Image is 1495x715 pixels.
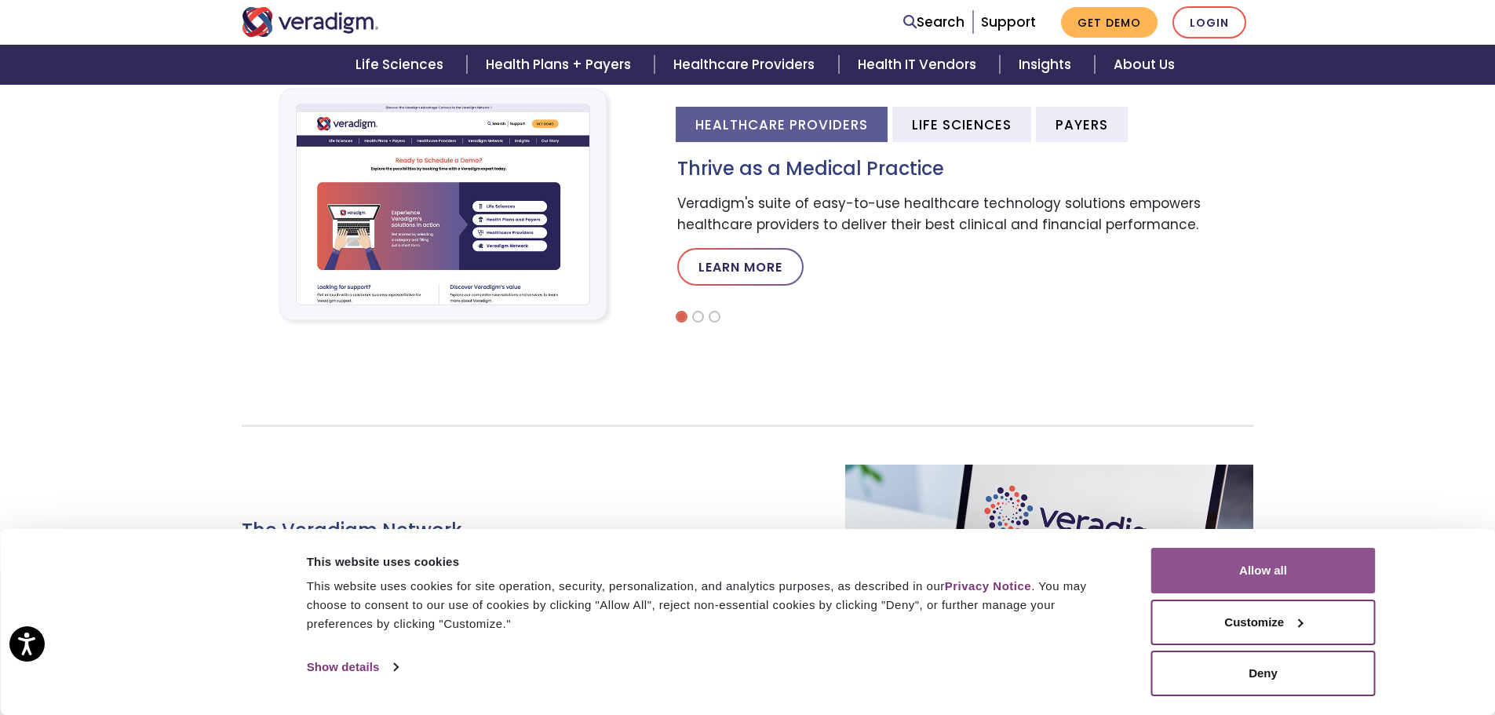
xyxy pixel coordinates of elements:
button: Allow all [1151,548,1376,593]
iframe: Drift Chat Widget [1194,602,1476,696]
a: Health IT Vendors [839,45,1000,85]
h3: Thrive as a Medical Practice [677,158,1254,181]
li: Life Sciences [892,107,1031,142]
a: Login [1172,6,1246,38]
button: Deny [1151,651,1376,696]
a: Support [981,13,1036,31]
div: This website uses cookies for site operation, security, personalization, and analytics purposes, ... [307,577,1116,633]
li: Healthcare Providers [676,107,888,142]
a: Healthcare Providers [655,45,838,85]
a: Insights [1000,45,1095,85]
h3: The Veradigm Network [242,520,822,542]
a: Life Sciences [337,45,467,85]
li: Payers [1036,107,1128,142]
a: Health Plans + Payers [467,45,655,85]
div: This website uses cookies [307,553,1116,571]
img: Veradigm logo [242,7,379,37]
a: Privacy Notice [945,579,1031,593]
a: Search [903,12,964,33]
a: Get Demo [1061,7,1158,38]
button: Customize [1151,600,1376,645]
a: Show details [307,655,398,679]
a: About Us [1095,45,1194,85]
a: Learn More [677,248,804,286]
p: Veradigm's suite of easy-to-use healthcare technology solutions empowers healthcare providers to ... [677,193,1254,235]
